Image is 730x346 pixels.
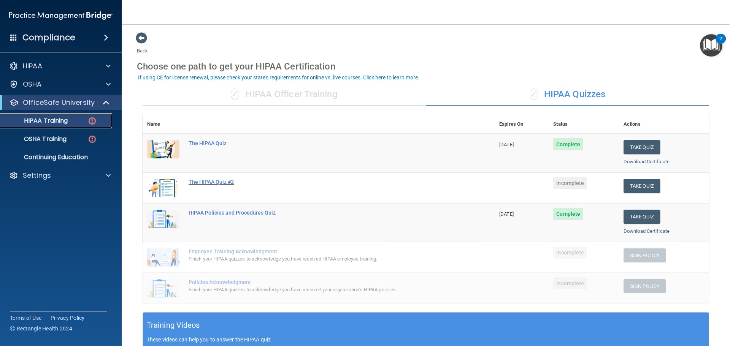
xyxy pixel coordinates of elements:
[231,88,239,100] span: ✓
[553,277,587,289] span: Incomplete
[5,135,67,143] p: OSHA Training
[624,140,660,154] button: Take Quiz
[189,285,457,294] div: Finish your HIPAA quizzes to acknowledge you have received your organization’s HIPAA policies.
[700,34,722,57] button: Open Resource Center, 2 new notifications
[553,177,587,189] span: Incomplete
[138,75,419,80] div: If using CE for license renewal, please check your state's requirements for online vs. live cours...
[147,337,705,343] p: These videos can help you to answer the HIPAA quiz
[137,55,715,77] div: Choose one path to get your HIPAA Certification
[553,246,587,259] span: Incomplete
[23,171,51,180] p: Settings
[9,8,113,23] img: PMB logo
[5,117,68,125] p: HIPAA Training
[624,179,660,193] button: Take Quiz
[189,140,457,146] div: The HIPAA Quiz
[137,39,148,54] a: Back
[10,325,72,332] span: Ⓒ Rectangle Health 2024
[553,138,583,150] span: Complete
[624,279,666,293] button: Sign Policy
[23,62,42,71] p: HIPAA
[189,279,457,285] div: Policies Acknowledgment
[189,248,457,254] div: Employee Training Acknowledgment
[719,39,722,49] div: 2
[9,98,110,107] a: OfficeSafe University
[87,116,97,126] img: danger-circle.6113f641.png
[549,115,619,134] th: Status
[495,115,549,134] th: Expires On
[624,210,660,224] button: Take Quiz
[87,134,97,144] img: danger-circle.6113f641.png
[189,179,457,185] div: The HIPAA Quiz #2
[23,98,95,107] p: OfficeSafe University
[624,159,670,164] a: Download Certificate
[692,294,721,322] iframe: Drift Widget Chat Controller
[147,319,200,332] h5: Training Videos
[624,248,666,262] button: Sign Policy
[530,88,538,100] span: ✓
[143,115,184,134] th: Name
[9,62,111,71] a: HIPAA
[10,314,41,322] a: Terms of Use
[426,83,709,106] div: HIPAA Quizzes
[137,74,421,81] button: If using CE for license renewal, please check your state's requirements for online vs. live cours...
[499,142,514,147] span: [DATE]
[553,208,583,220] span: Complete
[624,228,670,234] a: Download Certificate
[5,153,109,161] p: Continuing Education
[143,83,426,106] div: HIPAA Officer Training
[619,115,709,134] th: Actions
[499,211,514,217] span: [DATE]
[22,32,75,43] h4: Compliance
[189,210,457,216] div: HIPAA Policies and Procedures Quiz
[9,80,111,89] a: OSHA
[23,80,42,89] p: OSHA
[51,314,85,322] a: Privacy Policy
[9,171,111,180] a: Settings
[189,254,457,264] div: Finish your HIPAA quizzes to acknowledge you have received HIPAA employee training.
